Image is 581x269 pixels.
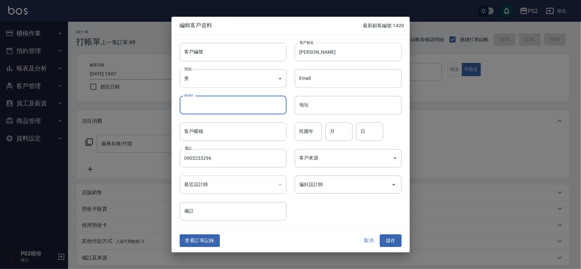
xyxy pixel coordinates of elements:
[184,93,193,98] label: lineId
[388,179,399,190] button: Open
[180,69,287,88] div: 男
[180,235,220,247] button: 查看訂單記錄
[300,40,314,45] label: 客戶姓名
[184,66,192,71] label: 性別
[358,235,380,247] button: 取消
[180,22,363,29] span: 編輯客戶資料
[380,235,402,247] button: 儲存
[184,146,192,151] label: 電話
[363,22,404,29] p: 最新顧客編號: 1420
